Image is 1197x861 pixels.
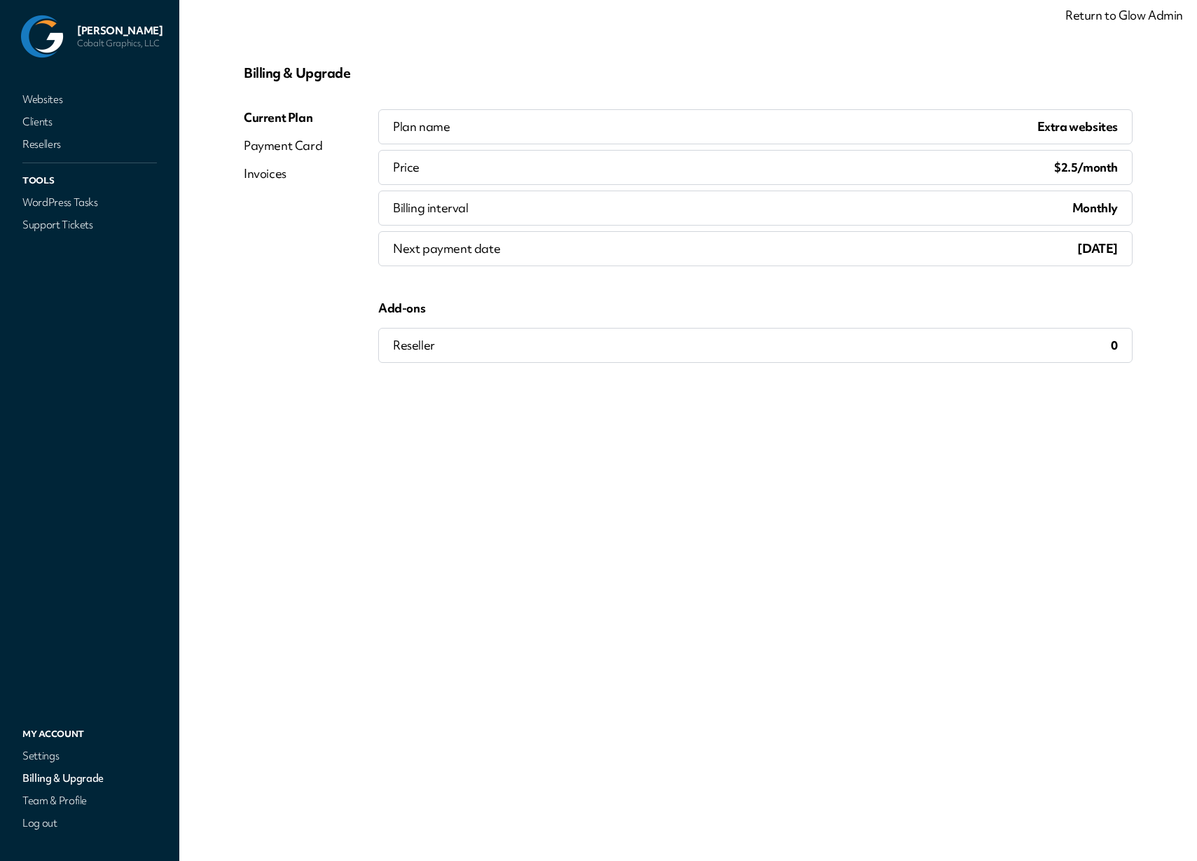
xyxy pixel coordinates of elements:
[20,746,160,766] a: Settings
[393,159,420,176] p: Price
[20,193,160,212] a: WordPress Tasks
[20,769,160,788] a: Billing & Upgrade
[1065,7,1183,23] a: Return to Glow Admin
[20,215,160,235] a: Support Tickets
[244,165,286,193] a: Invoices
[77,24,162,38] p: [PERSON_NAME]
[393,200,469,216] p: Billing interval
[1138,805,1183,847] iframe: chat widget
[20,90,160,109] a: Websites
[20,725,160,743] p: My Account
[393,240,500,257] p: Next payment date
[244,64,1133,81] p: Billing & Upgrade
[20,135,160,154] a: Resellers
[1054,159,1118,175] span: $2.5/month
[378,300,1133,317] p: Add-ons
[20,813,160,833] a: Log out
[20,791,160,811] a: Team & Profile
[244,109,322,126] div: Current Plan
[244,137,322,154] div: Payment Card
[1111,337,1118,353] span: 0
[77,38,162,49] p: Cobalt Graphics, LLC
[1072,200,1118,216] p: Monthly
[20,172,160,190] p: Tools
[1037,118,1118,135] p: Extra websites
[20,112,160,132] a: Clients
[393,118,450,135] p: Plan name
[1077,240,1118,257] p: [DATE]
[244,165,286,182] div: Invoices
[393,337,435,354] p: Reseller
